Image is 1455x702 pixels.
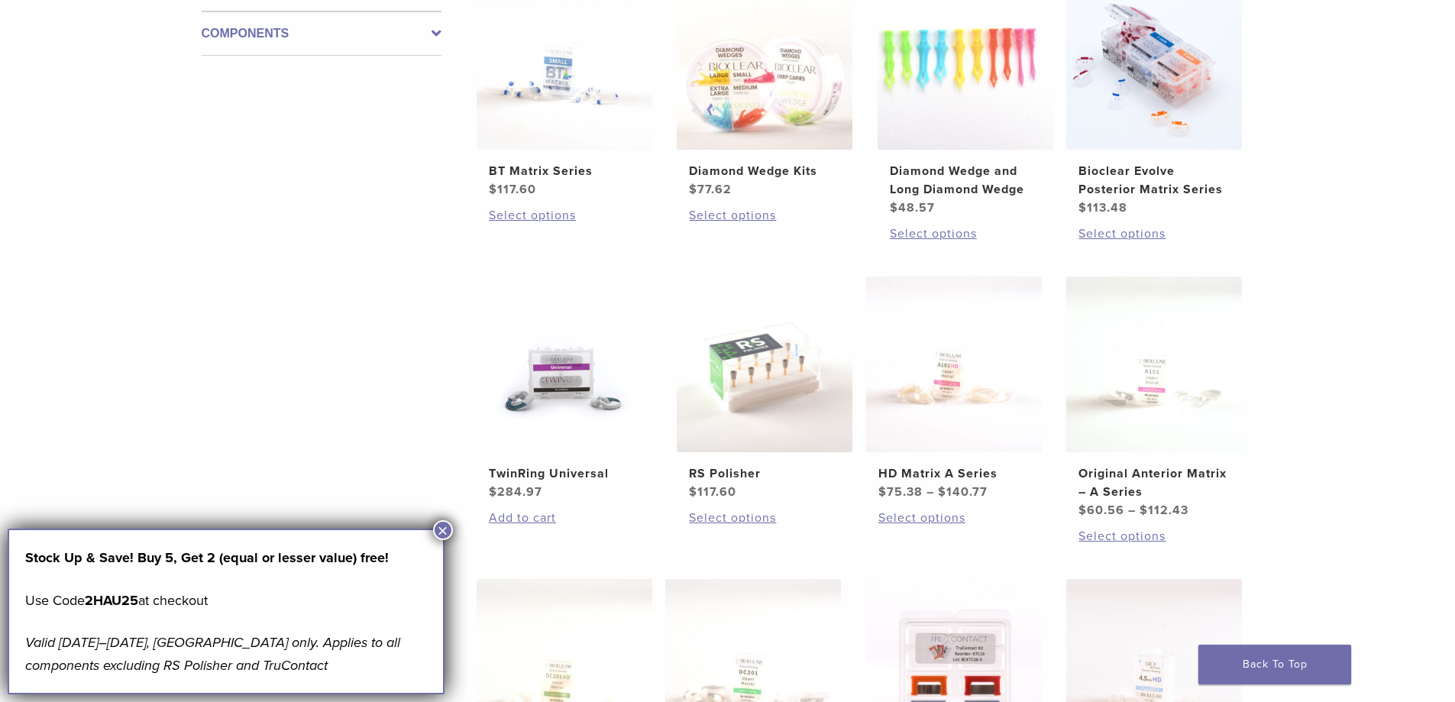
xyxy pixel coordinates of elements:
bdi: 112.43 [1140,503,1188,518]
label: Components [202,24,441,43]
a: Select options for “BT Matrix Series” [489,206,640,225]
span: $ [878,484,887,500]
span: $ [489,484,497,500]
strong: 2HAU25 [85,592,138,609]
button: Close [433,520,453,540]
span: $ [1140,503,1148,518]
a: Original Anterior Matrix - A SeriesOriginal Anterior Matrix – A Series [1065,277,1243,519]
em: Valid [DATE]–[DATE], [GEOGRAPHIC_DATA] only. Applies to all components excluding RS Polisher and ... [25,634,400,674]
img: RS Polisher [677,277,852,452]
h2: Bioclear Evolve Posterior Matrix Series [1078,162,1230,199]
span: $ [689,484,697,500]
h2: Original Anterior Matrix – A Series [1078,464,1230,501]
bdi: 77.62 [689,182,732,197]
span: $ [938,484,946,500]
bdi: 48.57 [890,200,935,215]
h2: RS Polisher [689,464,840,483]
a: Select options for “Diamond Wedge Kits” [689,206,840,225]
span: – [1128,503,1136,518]
a: RS PolisherRS Polisher $117.60 [676,277,854,501]
a: HD Matrix A SeriesHD Matrix A Series [865,277,1043,501]
a: Select options for “Diamond Wedge and Long Diamond Wedge” [890,225,1041,243]
bdi: 60.56 [1078,503,1124,518]
a: TwinRing UniversalTwinRing Universal $284.97 [476,277,654,501]
a: Select options for “RS Polisher” [689,509,840,527]
bdi: 140.77 [938,484,988,500]
span: – [926,484,934,500]
img: HD Matrix A Series [866,277,1042,452]
h2: Diamond Wedge and Long Diamond Wedge [890,162,1041,199]
a: Select options for “HD Matrix A Series” [878,509,1030,527]
bdi: 113.48 [1078,200,1127,215]
bdi: 117.60 [489,182,536,197]
span: $ [1078,200,1087,215]
a: Select options for “Bioclear Evolve Posterior Matrix Series” [1078,225,1230,243]
a: Back To Top [1198,645,1351,684]
bdi: 284.97 [489,484,542,500]
strong: Stock Up & Save! Buy 5, Get 2 (equal or lesser value) free! [25,549,389,566]
a: Add to cart: “TwinRing Universal” [489,509,640,527]
h2: Diamond Wedge Kits [689,162,840,180]
bdi: 117.60 [689,484,736,500]
span: $ [689,182,697,197]
span: $ [1078,503,1087,518]
h2: HD Matrix A Series [878,464,1030,483]
img: TwinRing Universal [477,277,652,452]
span: $ [489,182,497,197]
a: Select options for “Original Anterior Matrix - A Series” [1078,527,1230,545]
span: $ [890,200,898,215]
h2: BT Matrix Series [489,162,640,180]
h2: TwinRing Universal [489,464,640,483]
p: Use Code at checkout [25,589,427,612]
img: Original Anterior Matrix - A Series [1066,277,1242,452]
bdi: 75.38 [878,484,923,500]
